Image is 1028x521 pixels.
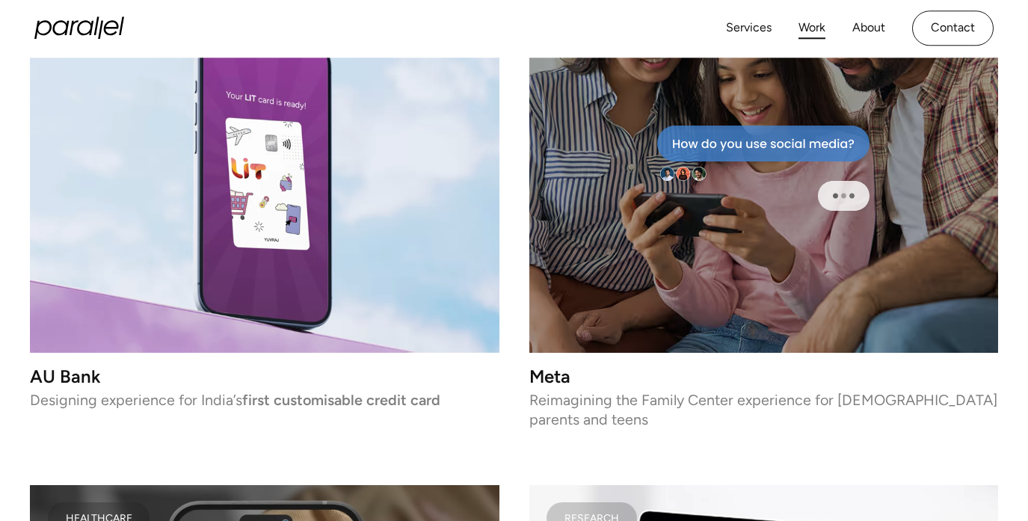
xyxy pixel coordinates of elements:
[798,17,825,39] a: Work
[912,10,994,46] a: Contact
[852,17,885,39] a: About
[30,371,499,383] h3: AU Bank
[726,17,772,39] a: Services
[30,395,499,406] p: Designing experience for India’s
[529,371,999,383] h3: Meta
[242,391,440,409] strong: first customisable credit card
[529,395,999,425] p: Reimagining the Family Center experience for [DEMOGRAPHIC_DATA] parents and teens
[34,17,124,40] a: home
